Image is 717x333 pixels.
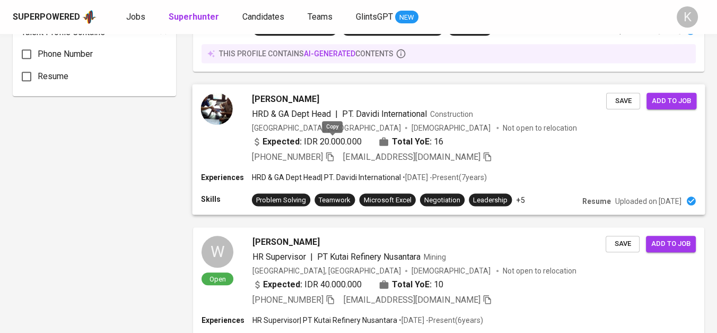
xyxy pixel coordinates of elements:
span: Teams [308,12,333,22]
a: Jobs [126,11,147,24]
span: [DEMOGRAPHIC_DATA] [412,266,492,276]
span: PT Kutai Refinery Nusantara [317,252,421,262]
a: GlintsGPT NEW [356,11,418,24]
p: +5 [516,194,524,205]
span: NEW [395,12,418,23]
p: • [DATE] - Present ( 7 years ) [401,172,487,183]
div: Negotiation [424,195,460,205]
img: f9041e64b196fbf91a96a0d7a25a9826.jpg [201,92,233,124]
div: Problem Solving [256,195,306,205]
span: [PERSON_NAME] [252,92,319,105]
b: Total YoE: [392,278,432,291]
span: Phone Number [38,48,93,61]
span: HR Supervisor [252,252,306,262]
span: [DEMOGRAPHIC_DATA] [412,123,492,133]
span: 16 [434,135,443,148]
span: [PHONE_NUMBER] [252,152,323,162]
div: Teamwork [319,195,351,205]
div: [GEOGRAPHIC_DATA], [GEOGRAPHIC_DATA] [252,123,401,133]
p: Not open to relocation [503,266,576,276]
span: Save [611,238,634,250]
div: Superpowered [13,11,80,23]
span: [PERSON_NAME] [252,236,320,249]
span: | [335,108,338,121]
p: HRD & GA Dept Head | PT. Davidi International [252,172,401,183]
a: Superpoweredapp logo [13,9,97,25]
div: K [677,6,698,28]
p: this profile contains contents [219,48,394,59]
span: PT. Davidi International [342,109,426,119]
p: Not open to relocation [503,123,576,133]
button: Add to job [646,92,696,109]
b: Total YoE: [392,135,432,148]
span: [PHONE_NUMBER] [252,295,323,305]
div: IDR 40.000.000 [252,278,362,291]
a: [PERSON_NAME]HRD & GA Dept Head|PT. Davidi InternationalConstruction[GEOGRAPHIC_DATA], [GEOGRAPHI... [193,84,704,215]
a: Teams [308,11,335,24]
button: Save [606,92,640,109]
div: W [202,236,233,268]
span: [EMAIL_ADDRESS][DOMAIN_NAME] [344,295,480,305]
span: | [310,251,313,263]
span: AI-generated [304,49,355,58]
p: • [DATE] - Present ( 6 years ) [397,315,483,326]
b: Superhunter [169,12,219,22]
span: Resume [38,70,68,83]
div: Leadership [473,195,508,205]
span: Jobs [126,12,145,22]
a: Candidates [242,11,286,24]
p: Experiences [202,315,252,326]
span: Add to job [652,95,691,107]
button: Save [606,236,640,252]
div: Microsoft Excel [364,195,412,205]
span: Save [611,95,635,107]
span: Candidates [242,12,284,22]
span: GlintsGPT [356,12,393,22]
b: Expected: [263,278,302,291]
span: Add to job [651,238,690,250]
p: Skills [201,193,252,204]
span: Open [205,275,230,284]
span: HRD & GA Dept Head [252,109,331,119]
span: 10 [434,278,443,291]
button: Add to job [646,236,696,252]
b: Expected: [263,135,302,148]
a: Superhunter [169,11,221,24]
p: HR Supervisor | PT Kutai Refinery Nusantara [252,315,397,326]
span: Mining [424,253,446,261]
img: app logo [82,9,97,25]
span: Construction [430,110,473,118]
p: Uploaded on [DATE] [615,195,681,206]
p: Resume [582,195,611,206]
div: IDR 20.000.000 [252,135,362,148]
p: Experiences [201,172,252,183]
div: [GEOGRAPHIC_DATA], [GEOGRAPHIC_DATA] [252,266,401,276]
span: [EMAIL_ADDRESS][DOMAIN_NAME] [343,152,480,162]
